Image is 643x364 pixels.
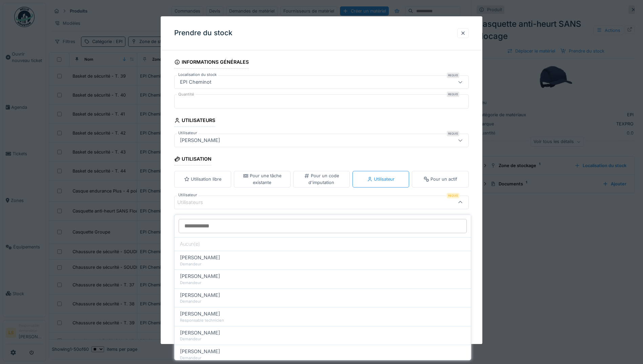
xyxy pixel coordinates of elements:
[177,192,198,198] label: Utilisateur
[180,329,220,337] span: [PERSON_NAME]
[296,173,347,186] div: Pour un code d'imputation
[447,131,459,137] div: Requis
[177,92,196,97] label: Quantité
[180,280,465,286] div: Demandeur
[237,173,287,186] div: Pour une tâche existante
[174,115,215,127] div: Utilisateurs
[180,291,220,299] span: [PERSON_NAME]
[180,348,220,355] span: [PERSON_NAME]
[175,237,471,251] div: Aucun(e)
[180,272,220,280] span: [PERSON_NAME]
[447,73,459,78] div: Requis
[180,336,465,342] div: Demandeur
[180,261,465,267] div: Demandeur
[177,137,223,144] div: [PERSON_NAME]
[184,176,221,182] div: Utilisation libre
[174,29,233,37] h3: Prendre du stock
[177,199,213,206] div: Utilisateurs
[180,310,220,318] span: [PERSON_NAME]
[177,78,214,86] div: EPI Cheminot
[180,318,465,323] div: Responsable technicien
[174,154,212,166] div: Utilisation
[447,92,459,97] div: Requis
[180,299,465,304] div: Demandeur
[180,254,220,261] span: [PERSON_NAME]
[424,176,457,182] div: Pour un actif
[177,72,218,78] label: Localisation du stock
[180,355,465,361] div: Demandeur
[174,57,249,68] div: Informations générales
[367,176,395,182] div: Utilisateur
[447,193,459,198] div: Requis
[177,130,198,136] label: Utilisateur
